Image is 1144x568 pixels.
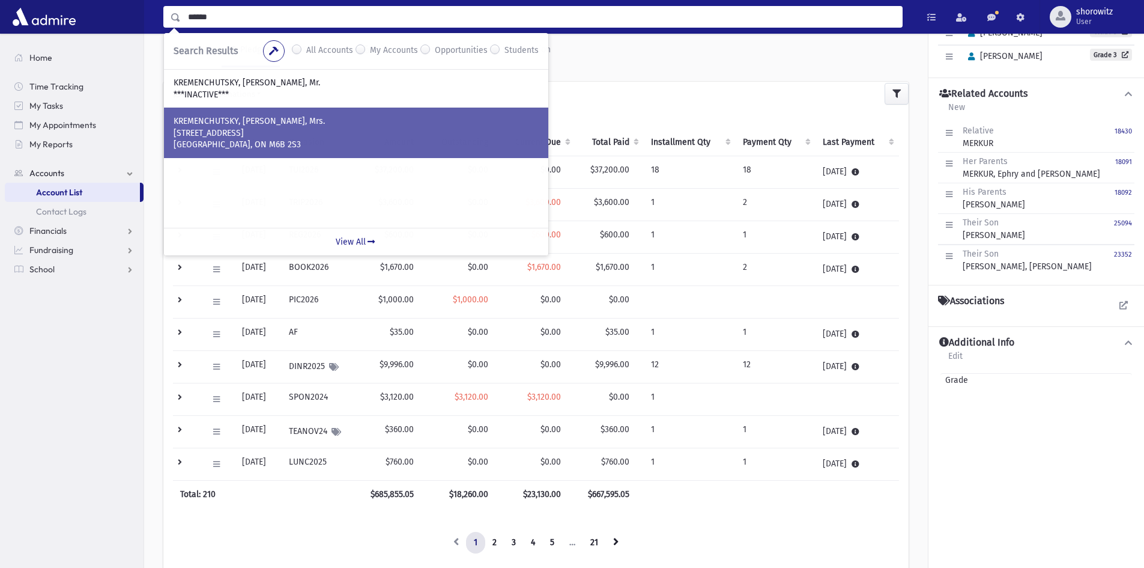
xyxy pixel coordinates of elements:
a: My Appointments [5,115,144,135]
img: AdmirePro [10,5,79,29]
td: [DATE] [235,448,282,481]
span: $0.00 [609,392,629,402]
td: 18 [644,156,736,189]
a: Fundraising [5,240,144,260]
span: $9,996.00 [595,359,629,370]
span: His Parents [963,187,1006,197]
span: $0.00 [540,165,561,175]
td: $1,670.00 [358,254,428,286]
td: 18 [736,156,816,189]
td: $760.00 [358,448,428,481]
a: Accounts [5,163,144,183]
span: $3,120.00 [527,392,561,402]
div: [PERSON_NAME], [PERSON_NAME] [963,248,1092,273]
span: Their Son [963,218,999,228]
button: Additional Info [938,337,1134,349]
td: [DATE] [816,221,899,254]
td: LUNC2025 [282,448,358,481]
span: $0.00 [468,359,488,370]
span: $0.00 [468,327,488,337]
span: Accounts [29,168,64,179]
span: $1,670.00 [596,262,629,272]
td: BOOK2026 [282,254,358,286]
td: PIC2026 [282,286,358,319]
th: Payment Qty: activate to sort column ascending [736,129,816,156]
td: [DATE] [816,448,899,481]
span: Grade [940,374,968,386]
td: $3,120.00 [358,383,428,416]
div: [PERSON_NAME] [963,186,1025,211]
th: Last Payment: activate to sort column ascending [816,129,899,156]
a: View All [164,228,548,255]
td: [DATE] [816,351,899,383]
span: $760.00 [601,457,629,467]
span: $35.00 [605,327,629,337]
td: 2 [736,254,816,286]
span: Contact Logs [36,206,86,217]
a: 18091 [1115,155,1132,180]
span: My Tasks [29,100,63,111]
td: [DATE] [235,286,282,319]
div: MERKUR [963,124,994,150]
span: Time Tracking [29,81,83,92]
input: Search [181,6,902,28]
th: $18,260.00 [428,481,503,508]
span: Home [29,52,52,63]
td: 1 [644,448,736,481]
a: 18092 [1115,186,1132,211]
small: 25094 [1114,219,1132,227]
span: [PERSON_NAME] [963,51,1043,61]
a: Account List [5,183,140,202]
span: $0.00 [468,262,488,272]
td: [DATE] [235,416,282,448]
a: Financials [5,221,144,240]
label: Students [504,44,539,58]
th: $685,855.05 [358,481,428,508]
td: TEANOV24 [282,416,358,448]
td: 1 [644,416,736,448]
div: [PERSON_NAME] [963,216,1025,242]
a: My Reports [5,135,144,154]
a: 2 [485,532,504,554]
span: $0.00 [540,327,561,337]
a: Time Tracking [5,77,144,96]
small: 23352 [1114,251,1132,258]
a: Grade 3 [1090,49,1132,61]
th: Total Paid: activate to sort column ascending [575,129,644,156]
td: 12 [736,351,816,383]
a: 5 [542,532,562,554]
td: 2 [736,189,816,221]
a: My Tasks [5,96,144,115]
a: 3 [504,532,524,554]
td: [DATE] [235,254,282,286]
span: $0.00 [540,295,561,305]
td: [DATE] [235,319,282,351]
a: Contact Logs [5,202,144,221]
td: 12 [644,351,736,383]
td: [DATE] [816,254,899,286]
p: [STREET_ADDRESS] [174,127,539,139]
small: 18091 [1115,158,1132,166]
span: $1,670.00 [527,262,561,272]
span: Account List [36,187,82,198]
span: $0.00 [609,295,629,305]
span: Financials [29,225,67,236]
a: New [948,100,966,122]
span: $360.00 [601,424,629,435]
span: School [29,264,55,275]
th: Total: 210 [173,481,358,508]
td: 1 [644,189,736,221]
a: 25094 [1114,216,1132,242]
a: Activity [163,34,222,67]
a: 23352 [1114,248,1132,273]
span: $0.00 [540,424,561,435]
p: KREMENCHUTSKY, [PERSON_NAME], Mrs. [174,115,539,127]
td: 1 [644,221,736,254]
span: Fundraising [29,245,73,255]
span: User [1076,17,1113,26]
td: 1 [644,319,736,351]
td: $360.00 [358,416,428,448]
span: Search Results [174,45,238,56]
span: $0.00 [540,457,561,467]
p: KREMENCHUTSKY, [PERSON_NAME], Mr. [174,77,539,89]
